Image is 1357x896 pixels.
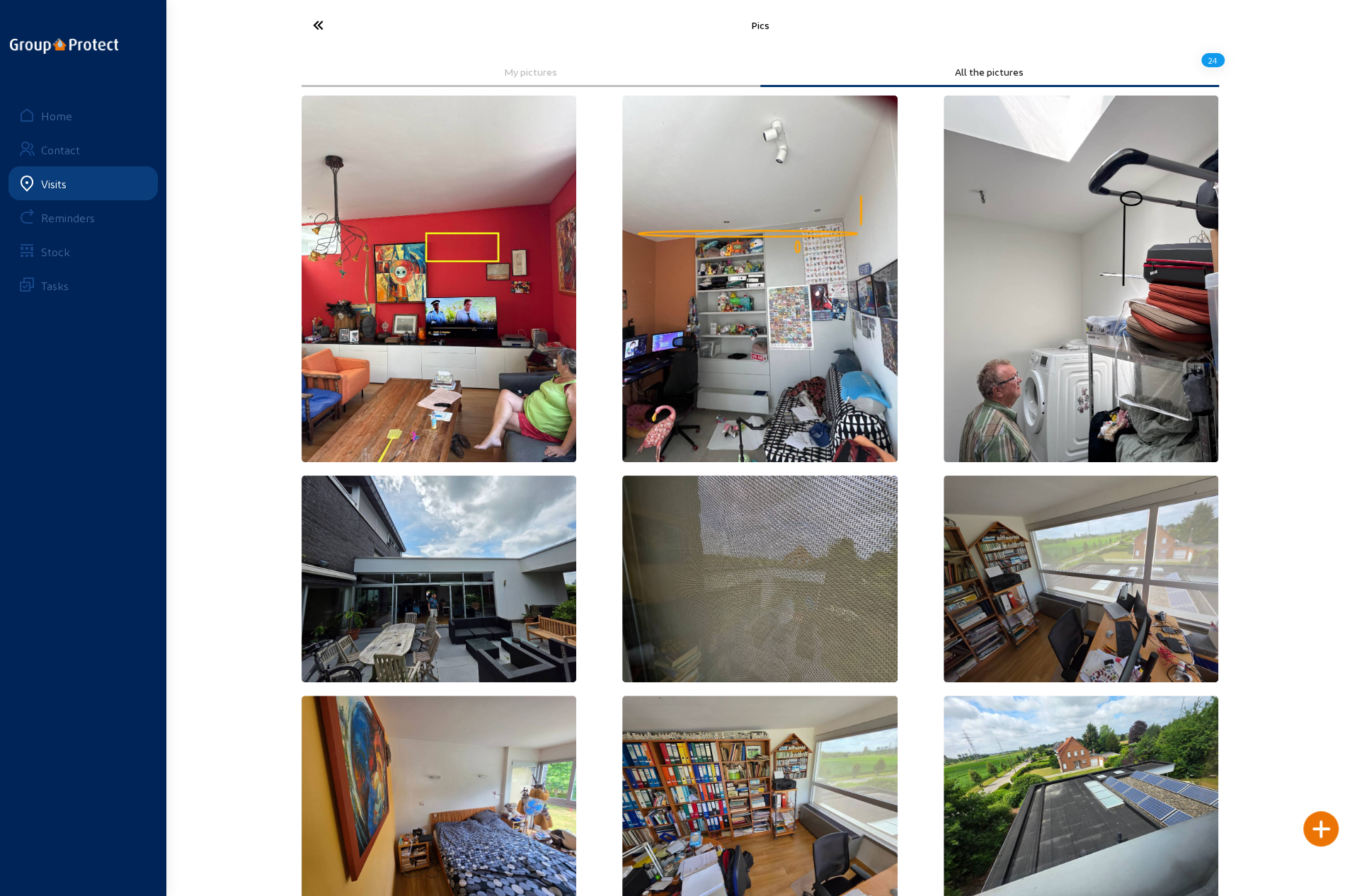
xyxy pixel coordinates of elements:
[8,98,158,132] a: Home
[302,96,577,462] img: ecae3e75-2697-8b2f-4380-bc9664004603.jpeg
[41,245,70,258] div: Stock
[8,268,158,302] a: Tasks
[449,19,1072,31] div: Pics
[944,476,1219,682] img: 20250627_115934.jpg
[302,476,577,682] img: 20250627_120220.jpg
[8,132,158,166] a: Contact
[41,211,95,224] div: Reminders
[944,96,1219,462] img: 52543585-56ef-daa5-7c5f-3b115bc7de99.jpeg
[1201,48,1225,72] div: 24
[8,234,158,268] a: Stock
[622,96,898,462] img: 43911075-3bb0-fd7d-9106-f3d4a9766c09.jpeg
[41,109,72,122] div: Home
[311,66,750,78] div: My pictures
[10,38,118,54] img: logo-oneline.png
[41,279,69,292] div: Tasks
[8,200,158,234] a: Reminders
[41,143,80,156] div: Contact
[770,66,1209,78] div: All the pictures
[622,476,898,682] img: 20250627_120100.jpg
[8,166,158,200] a: Visits
[41,177,67,190] div: Visits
